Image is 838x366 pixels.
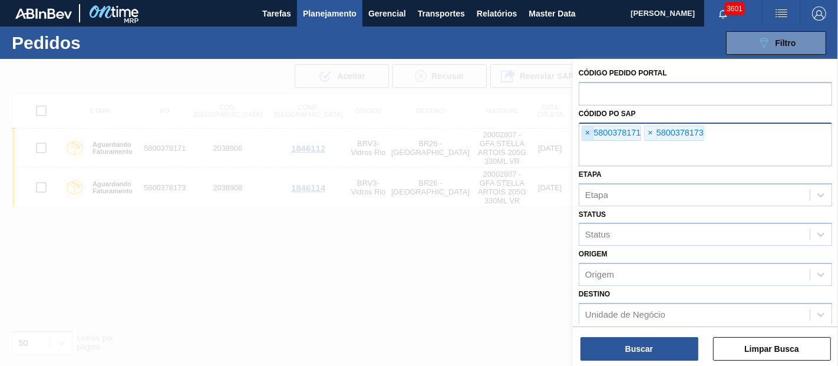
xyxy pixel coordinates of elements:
[368,6,406,21] span: Gerencial
[726,31,826,55] button: Filtro
[579,170,602,179] label: Etapa
[585,190,608,200] div: Etapa
[704,5,742,22] button: Notificações
[15,8,72,19] img: TNhmsLtSVTkK8tSr43FrP2fwEKptu5GPRR3wAAAABJRU5ErkJggg==
[582,126,641,141] div: 5800378171
[582,126,593,140] span: ×
[776,38,796,48] span: Filtro
[579,110,636,118] label: Códido PO SAP
[529,6,575,21] span: Master Data
[418,6,465,21] span: Transportes
[645,126,656,140] span: ×
[303,6,357,21] span: Planejamento
[812,6,826,21] img: Logout
[579,290,610,298] label: Destino
[579,250,608,258] label: Origem
[585,230,611,240] div: Status
[579,69,667,77] label: Código Pedido Portal
[724,2,745,15] span: 3601
[644,126,704,141] div: 5800378173
[585,270,614,280] div: Origem
[477,6,517,21] span: Relatórios
[774,6,788,21] img: userActions
[12,36,179,50] h1: Pedidos
[579,210,606,219] label: Status
[585,309,665,319] div: Unidade de Negócio
[262,6,291,21] span: Tarefas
